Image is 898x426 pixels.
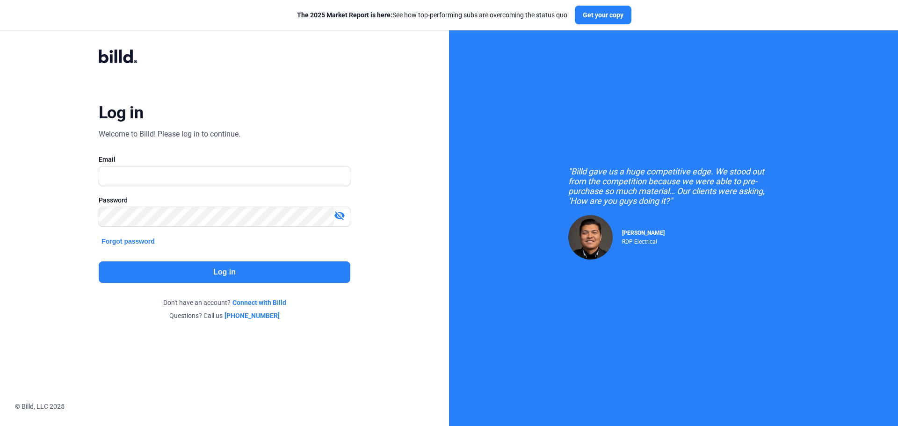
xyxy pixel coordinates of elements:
button: Forgot password [99,236,158,246]
mat-icon: visibility_off [334,210,345,221]
div: Email [99,155,350,164]
a: Connect with Billd [232,298,286,307]
span: [PERSON_NAME] [622,230,665,236]
span: The 2025 Market Report is here: [297,11,392,19]
a: [PHONE_NUMBER] [224,311,280,320]
img: Raul Pacheco [568,215,613,260]
div: Questions? Call us [99,311,350,320]
div: See how top-performing subs are overcoming the status quo. [297,10,569,20]
div: RDP Electrical [622,236,665,245]
button: Log in [99,261,350,283]
div: Password [99,195,350,205]
div: Welcome to Billd! Please log in to continue. [99,129,240,140]
div: Don't have an account? [99,298,350,307]
div: "Billd gave us a huge competitive edge. We stood out from the competition because we were able to... [568,166,779,206]
div: Log in [99,102,143,123]
button: Get your copy [575,6,631,24]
